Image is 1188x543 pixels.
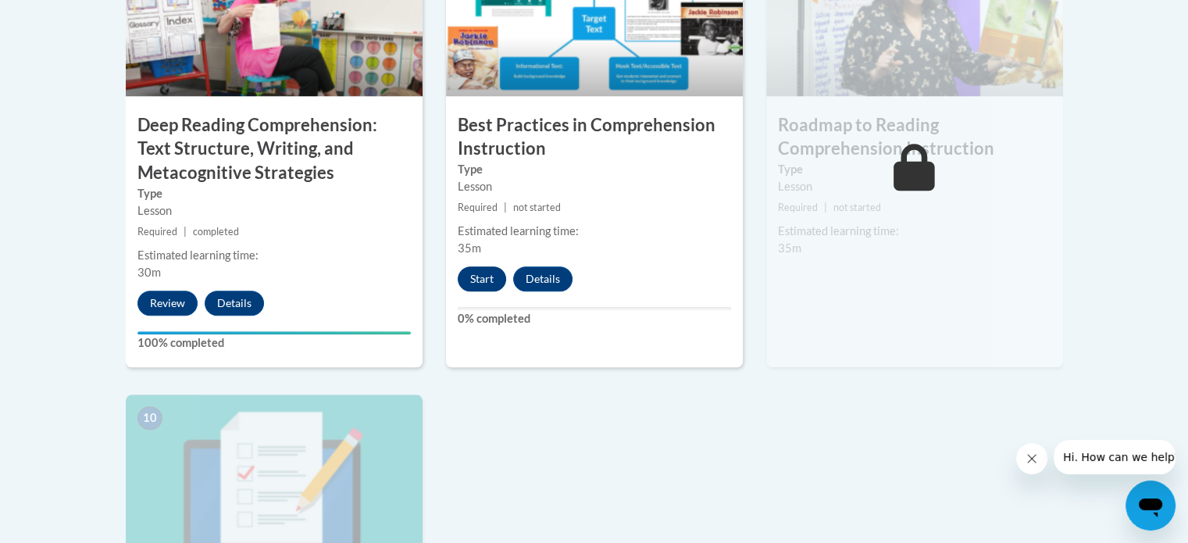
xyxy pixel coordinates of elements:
[458,178,731,195] div: Lesson
[778,241,801,255] span: 35m
[137,247,411,264] div: Estimated learning time:
[1054,440,1176,474] iframe: Message from company
[458,223,731,240] div: Estimated learning time:
[193,226,239,238] span: completed
[137,406,162,430] span: 10
[137,334,411,352] label: 100% completed
[833,202,881,213] span: not started
[137,185,411,202] label: Type
[458,310,731,327] label: 0% completed
[137,202,411,220] div: Lesson
[137,331,411,334] div: Your progress
[9,11,127,23] span: Hi. How can we help?
[1126,480,1176,530] iframe: Button to launch messaging window
[446,113,743,162] h3: Best Practices in Comprehension Instruction
[184,226,187,238] span: |
[824,202,827,213] span: |
[513,202,561,213] span: not started
[778,202,818,213] span: Required
[137,266,161,279] span: 30m
[205,291,264,316] button: Details
[137,291,198,316] button: Review
[126,113,423,185] h3: Deep Reading Comprehension: Text Structure, Writing, and Metacognitive Strategies
[458,161,731,178] label: Type
[778,161,1051,178] label: Type
[778,178,1051,195] div: Lesson
[458,202,498,213] span: Required
[766,113,1063,162] h3: Roadmap to Reading Comprehension Instruction
[137,226,177,238] span: Required
[458,241,481,255] span: 35m
[513,266,573,291] button: Details
[458,266,506,291] button: Start
[778,223,1051,240] div: Estimated learning time:
[1016,443,1047,474] iframe: Close message
[504,202,507,213] span: |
